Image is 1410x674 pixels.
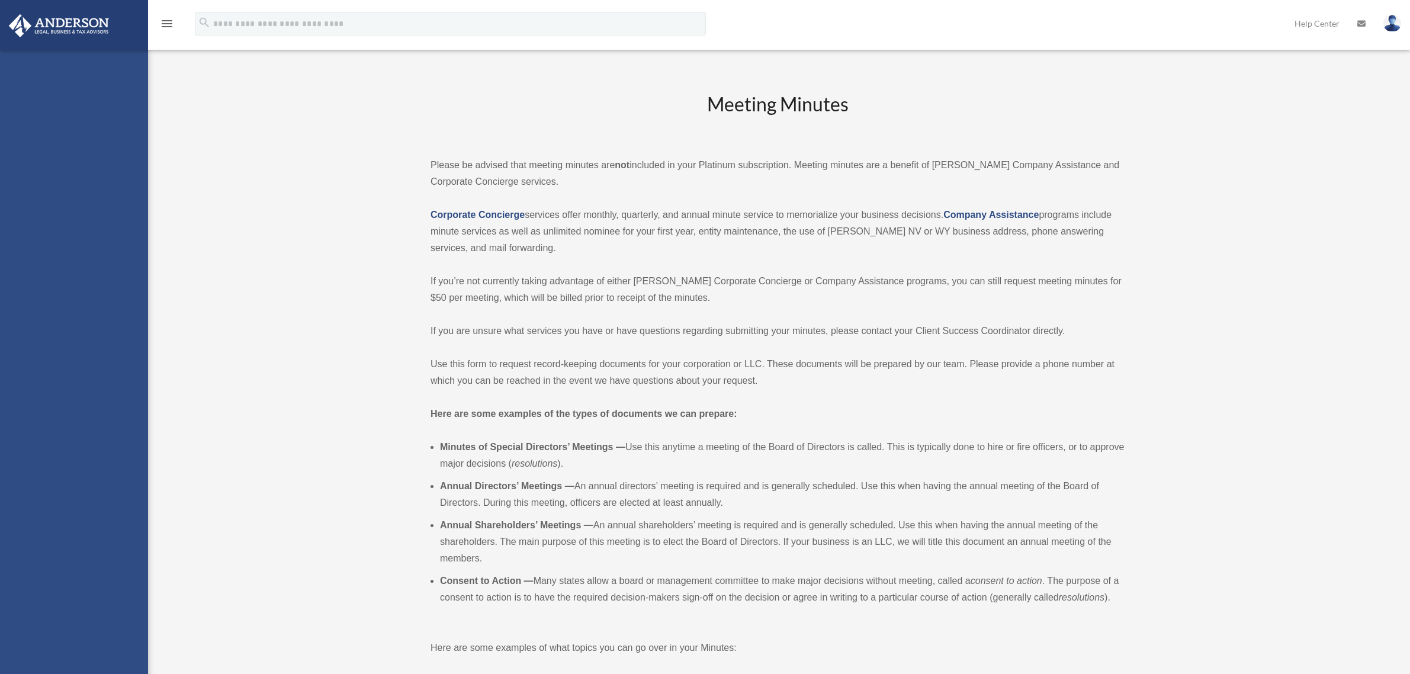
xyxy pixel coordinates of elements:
p: If you are unsure what services you have or have questions regarding submitting your minutes, ple... [431,323,1125,339]
b: Consent to Action — [440,576,534,586]
p: If you’re not currently taking advantage of either [PERSON_NAME] Corporate Concierge or Company A... [431,273,1125,306]
em: consent to [971,576,1014,586]
em: action [1017,576,1042,586]
em: resolutions [1059,592,1104,602]
i: menu [160,17,174,31]
strong: not [615,160,629,170]
p: Please be advised that meeting minutes are included in your Platinum subscription. Meeting minute... [431,157,1125,190]
li: An annual shareholders’ meeting is required and is generally scheduled. Use this when having the ... [440,517,1125,567]
li: An annual directors’ meeting is required and is generally scheduled. Use this when having the ann... [440,478,1125,511]
a: Company Assistance [943,210,1039,220]
h2: Meeting Minutes [431,91,1125,140]
b: Annual Directors’ Meetings — [440,481,574,491]
strong: Here are some examples of the types of documents we can prepare: [431,409,737,419]
p: Use this form to request record-keeping documents for your corporation or LLC. These documents wi... [431,356,1125,389]
a: Corporate Concierge [431,210,525,220]
a: menu [160,21,174,31]
b: Minutes of Special Directors’ Meetings — [440,442,625,452]
img: Anderson Advisors Platinum Portal [5,14,113,37]
li: Use this anytime a meeting of the Board of Directors is called. This is typically done to hire or... [440,439,1125,472]
em: resolutions [512,458,557,468]
p: Here are some examples of what topics you can go over in your Minutes: [431,640,1125,656]
i: search [198,16,211,29]
b: Annual Shareholders’ Meetings — [440,520,593,530]
img: User Pic [1383,15,1401,32]
p: services offer monthly, quarterly, and annual minute service to memorialize your business decisio... [431,207,1125,256]
li: Many states allow a board or management committee to make major decisions without meeting, called... [440,573,1125,606]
